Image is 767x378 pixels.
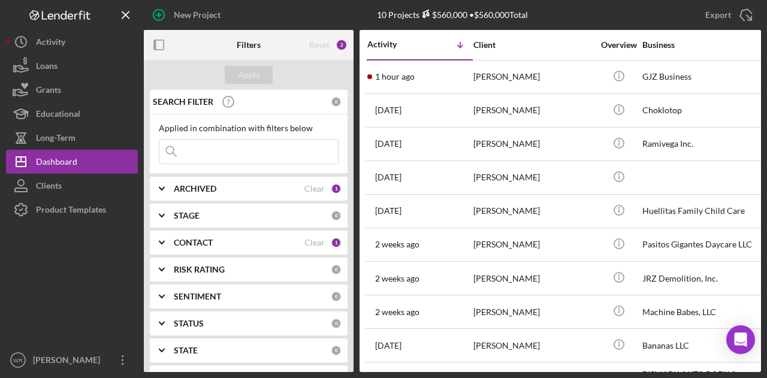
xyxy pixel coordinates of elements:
div: Bananas LLC [642,329,762,361]
time: 2025-09-22 07:49 [375,139,401,149]
div: Long-Term [36,126,76,153]
time: 2025-09-11 21:44 [375,274,419,283]
div: 0 [331,345,342,356]
div: [PERSON_NAME] [473,262,593,294]
b: RISK RATING [174,265,225,274]
div: Overview [596,40,641,50]
div: 0 [331,291,342,302]
b: ARCHIVED [174,184,216,193]
div: 0 [331,210,342,221]
div: Reset [309,40,330,50]
button: WR[PERSON_NAME] [6,348,138,372]
div: 1 [331,183,342,194]
div: 0 [331,96,342,107]
div: [PERSON_NAME] [473,229,593,261]
button: Activity [6,30,138,54]
time: 2025-09-03 05:39 [375,341,401,350]
div: Business [642,40,762,50]
button: Export [693,3,761,27]
div: [PERSON_NAME] [473,162,593,193]
time: 2025-09-11 18:14 [375,307,419,317]
div: Apply [238,66,260,84]
time: 2025-09-19 20:29 [375,173,401,182]
div: Pasitos Gigantes Daycare LLC [642,229,762,261]
button: Apply [225,66,273,84]
div: [PERSON_NAME] [473,329,593,361]
div: JRZ Demolition, Inc. [642,262,762,294]
div: [PERSON_NAME] [30,348,108,375]
b: STATUS [174,319,204,328]
button: Dashboard [6,150,138,174]
div: [PERSON_NAME] [473,61,593,93]
time: 2025-09-25 21:33 [375,72,415,81]
div: Open Intercom Messenger [726,325,755,354]
div: GJZ Business [642,61,762,93]
button: Loans [6,54,138,78]
div: Activity [367,40,420,49]
button: Clients [6,174,138,198]
b: STATE [174,346,198,355]
div: New Project [174,3,221,27]
div: 10 Projects • $560,000 Total [377,10,528,20]
div: [PERSON_NAME] [473,195,593,227]
button: Educational [6,102,138,126]
div: Loans [36,54,58,81]
div: Huellitas Family Child Care [642,195,762,227]
b: Filters [237,40,261,50]
button: Long-Term [6,126,138,150]
div: Clear [304,238,325,247]
b: CONTACT [174,238,213,247]
div: Client [473,40,593,50]
div: 1 [331,237,342,248]
div: Ramivega Inc. [642,128,762,160]
div: [PERSON_NAME] [473,95,593,126]
time: 2025-09-14 21:23 [375,240,419,249]
time: 2025-09-16 03:32 [375,206,401,216]
b: SEARCH FILTER [153,97,213,107]
button: Product Templates [6,198,138,222]
div: 0 [331,264,342,275]
div: Export [705,3,731,27]
div: Dashboard [36,150,77,177]
button: New Project [144,3,232,27]
div: Product Templates [36,198,106,225]
div: Choklotop [642,95,762,126]
div: Machine Babes, LLC [642,296,762,328]
div: [PERSON_NAME] [473,296,593,328]
text: WR [13,357,23,364]
b: STAGE [174,211,200,220]
div: 0 [331,318,342,329]
time: 2025-09-22 18:07 [375,105,401,115]
div: Activity [36,30,65,57]
div: [PERSON_NAME] [473,128,593,160]
div: Grants [36,78,61,105]
b: SENTIMENT [174,292,221,301]
div: Educational [36,102,80,129]
button: Grants [6,78,138,102]
div: Clear [304,184,325,193]
div: 2 [336,39,348,51]
div: Clients [36,174,62,201]
div: $560,000 [419,10,467,20]
div: Applied in combination with filters below [159,123,339,133]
